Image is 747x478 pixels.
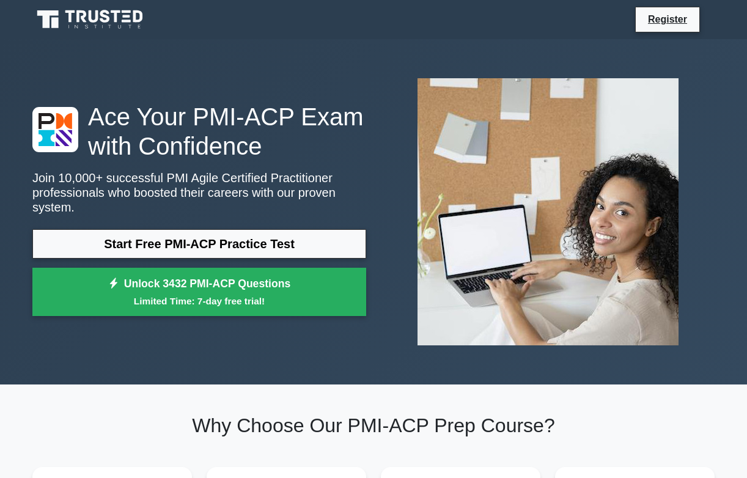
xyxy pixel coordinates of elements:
[32,102,366,161] h1: Ace Your PMI-ACP Exam with Confidence
[48,294,351,308] small: Limited Time: 7-day free trial!
[32,229,366,259] a: Start Free PMI-ACP Practice Test
[32,171,366,215] p: Join 10,000+ successful PMI Agile Certified Practitioner professionals who boosted their careers ...
[32,414,715,437] h2: Why Choose Our PMI-ACP Prep Course?
[32,268,366,317] a: Unlock 3432 PMI-ACP QuestionsLimited Time: 7-day free trial!
[641,12,694,27] a: Register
